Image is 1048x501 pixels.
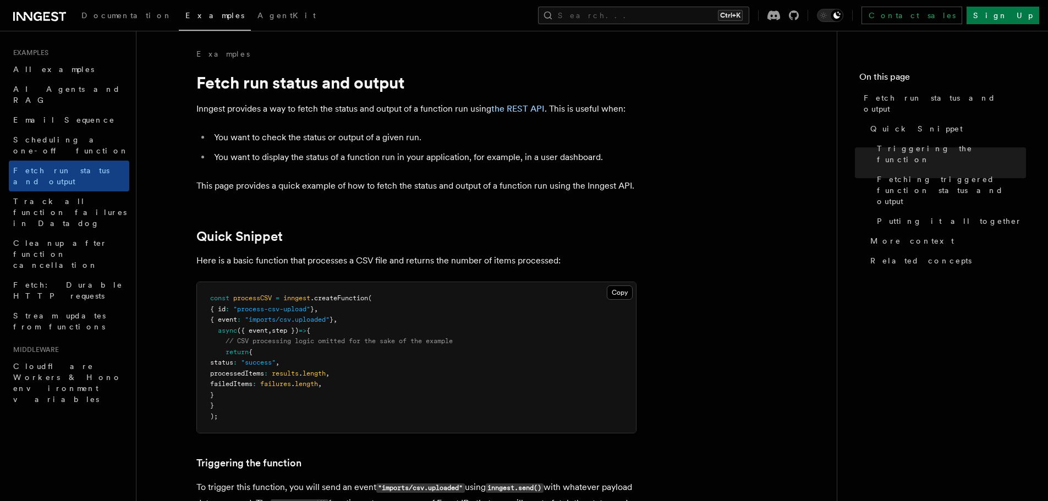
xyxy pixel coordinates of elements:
span: AgentKit [257,11,316,20]
span: { id [210,305,226,313]
span: Examples [185,11,244,20]
a: AgentKit [251,3,322,30]
span: Putting it all together [877,216,1022,227]
span: : [253,380,256,388]
a: Documentation [75,3,179,30]
a: Contact sales [862,7,962,24]
a: Cleanup after function cancellation [9,233,129,275]
li: You want to check the status or output of a given run. [211,130,637,145]
span: const [210,294,229,302]
span: // CSV processing logic omitted for the sake of the example [226,337,453,345]
a: Track all function failures in Datadog [9,191,129,233]
span: Cleanup after function cancellation [13,239,107,269]
span: , [318,380,322,388]
button: Search...Ctrl+K [538,7,749,24]
span: Examples [9,48,48,57]
span: . [291,380,295,388]
span: } [330,316,333,323]
span: } [210,401,214,409]
li: You want to display the status of a function run in your application, for example, in a user dash... [211,150,637,165]
code: inngest.send() [486,483,544,493]
a: Email Sequence [9,110,129,130]
span: Fetching triggered function status and output [877,174,1026,207]
a: Cloudflare Workers & Hono environment variables [9,356,129,409]
span: All examples [13,65,94,74]
span: : [226,305,229,313]
span: Scheduling a one-off function [13,135,129,155]
span: , [333,316,337,323]
a: Quick Snippet [196,229,283,244]
span: { [249,348,253,356]
h1: Fetch run status and output [196,73,637,92]
p: Here is a basic function that processes a CSV file and returns the number of items processed: [196,253,637,268]
span: Related concepts [870,255,972,266]
span: Fetch run status and output [13,166,109,186]
button: Copy [607,285,633,300]
span: = [276,294,279,302]
span: Fetch run status and output [864,92,1026,114]
span: { [306,327,310,334]
span: : [264,370,268,377]
span: ); [210,412,218,420]
a: the REST API [491,103,545,114]
span: . [299,370,303,377]
a: Related concepts [866,251,1026,271]
span: "process-csv-upload" [233,305,310,313]
span: "success" [241,359,276,366]
span: More context [870,235,954,246]
span: Quick Snippet [870,123,963,134]
kbd: Ctrl+K [718,10,743,21]
a: Examples [196,48,250,59]
a: Scheduling a one-off function [9,130,129,161]
span: "imports/csv.uploaded" [245,316,330,323]
p: This page provides a quick example of how to fetch the status and output of a function run using ... [196,178,637,194]
a: AI Agents and RAG [9,79,129,110]
span: failedItems [210,380,253,388]
a: Triggering the function [873,139,1026,169]
span: } [310,305,314,313]
span: Triggering the function [877,143,1026,165]
span: : [233,359,237,366]
a: Fetching triggered function status and output [873,169,1026,211]
span: Cloudflare Workers & Hono environment variables [13,362,122,404]
p: Inngest provides a way to fetch the status and output of a function run using . This is useful when: [196,101,637,117]
a: Fetch run status and output [859,88,1026,119]
span: length [303,370,326,377]
a: Putting it all together [873,211,1026,231]
a: Fetch: Durable HTTP requests [9,275,129,306]
h4: On this page [859,70,1026,88]
span: => [299,327,306,334]
span: return [226,348,249,356]
span: { event [210,316,237,323]
span: Fetch: Durable HTTP requests [13,280,123,300]
span: results [272,370,299,377]
a: Examples [179,3,251,31]
span: , [268,327,272,334]
span: processedItems [210,370,264,377]
span: processCSV [233,294,272,302]
span: Email Sequence [13,115,115,124]
span: AI Agents and RAG [13,85,120,104]
span: Documentation [81,11,172,20]
span: async [218,327,237,334]
span: Middleware [9,345,59,354]
span: ({ event [237,327,268,334]
span: .createFunction [310,294,368,302]
a: All examples [9,59,129,79]
span: , [326,370,330,377]
a: Stream updates from functions [9,306,129,337]
a: Sign Up [967,7,1039,24]
a: Quick Snippet [866,119,1026,139]
a: More context [866,231,1026,251]
span: Track all function failures in Datadog [13,197,127,228]
a: Triggering the function [196,455,301,471]
code: "imports/csv.uploaded" [376,483,465,493]
span: step }) [272,327,299,334]
a: Fetch run status and output [9,161,129,191]
span: : [237,316,241,323]
span: inngest [283,294,310,302]
span: , [314,305,318,313]
span: , [276,359,279,366]
span: } [210,391,214,399]
span: failures [260,380,291,388]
